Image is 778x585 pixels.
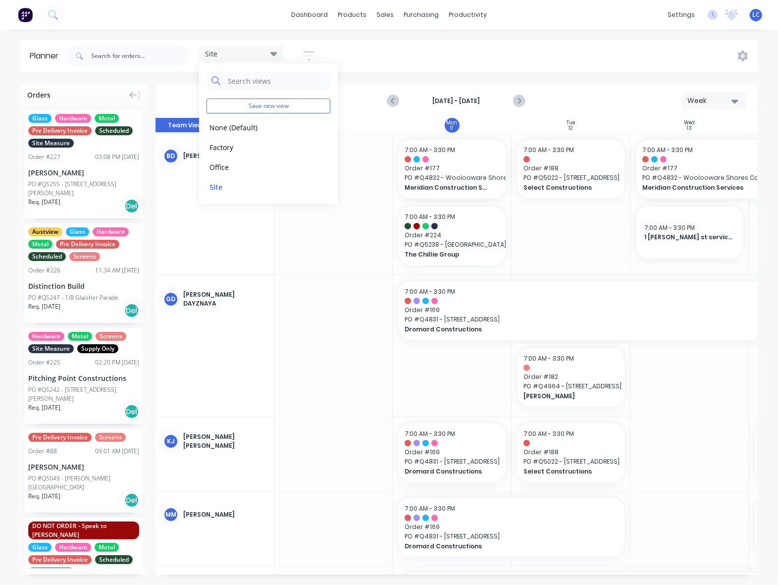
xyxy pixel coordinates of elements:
[95,114,119,123] span: Metal
[567,120,575,126] div: Tue
[28,153,60,161] div: Order # 227
[286,7,333,22] a: dashboard
[752,10,760,19] span: LC
[95,153,139,161] div: 03:08 PM [DATE]
[207,141,312,153] button: Factory
[642,146,693,154] span: 7:00 AM - 3:30 PM
[28,568,74,577] span: Site Measure
[95,266,139,275] div: 11:34 AM [DATE]
[405,164,500,173] span: Order # 177
[95,543,119,552] span: Metal
[124,303,139,318] div: Del
[405,287,455,296] span: 7:00 AM - 3:30 PM
[28,433,92,442] span: Pre Delivery Invoice
[28,492,60,501] span: Req. [DATE]
[207,181,312,192] button: Site
[68,332,92,341] span: Metal
[28,139,74,148] span: Site Measure
[28,373,139,383] div: Pitching Point Constructions
[69,252,100,261] span: Screens
[523,372,619,381] span: Order # 182
[523,146,574,154] span: 7:00 AM - 3:30 PM
[183,510,266,519] div: [PERSON_NAME]
[95,126,133,135] span: Scheduled
[28,344,74,353] span: Site Measure
[28,266,60,275] div: Order # 226
[523,354,574,363] span: 7:00 AM - 3:30 PM
[124,493,139,508] div: Del
[523,392,609,401] span: [PERSON_NAME]
[28,180,139,198] div: PO #Q5255 - [STREET_ADDRESS][PERSON_NAME]
[407,97,506,106] strong: [DATE] - [DATE]
[163,434,178,449] div: KJ
[18,7,33,22] img: Factory
[27,90,51,100] span: Orders
[96,332,126,341] span: Screens
[333,7,371,22] div: products
[28,358,60,367] div: Order # 225
[405,183,490,192] span: Meridian Construction Services
[405,532,619,541] span: PO # Q4831 - [STREET_ADDRESS]
[451,126,454,131] div: 11
[183,290,266,308] div: [PERSON_NAME] Dayznaya
[28,227,62,236] span: Austview
[124,199,139,213] div: Del
[95,447,139,456] div: 09:01 AM [DATE]
[28,240,52,249] span: Metal
[30,50,63,62] div: Planner
[28,281,139,291] div: Distinction Build
[28,293,118,302] div: PO #Q5247 - 1/8 Glaisher Parade
[28,167,139,178] div: [PERSON_NAME]
[163,149,178,163] div: BD
[644,233,735,242] span: 1 [PERSON_NAME] st service for jbuild
[405,146,455,154] span: 7:00 AM - 3:30 PM
[447,120,458,126] div: Mon
[28,447,57,456] div: Order # 88
[405,467,490,476] span: Dromard Constructions
[644,223,695,232] span: 7:00 AM - 3:30 PM
[28,252,66,261] span: Scheduled
[28,474,139,492] div: PO #Q5049 - [PERSON_NAME][GEOGRAPHIC_DATA]
[28,198,60,207] span: Req. [DATE]
[405,231,500,240] span: Order # 224
[663,7,700,22] div: settings
[687,126,692,131] div: 13
[183,152,266,160] div: [PERSON_NAME]
[207,121,312,133] button: None (Default)
[405,250,490,259] span: The Chillie Group
[28,385,139,403] div: PO #Q5242 - [STREET_ADDRESS][PERSON_NAME]
[163,507,178,522] div: MM
[523,173,619,182] span: PO # Q5022 - [STREET_ADDRESS]
[523,448,619,457] span: Order # 188
[405,240,500,249] span: PO # Q5238 - [GEOGRAPHIC_DATA]
[156,118,215,133] button: Team View
[405,542,597,551] span: Dromard Constructions
[28,126,92,135] span: Pre Delivery Invoice
[523,183,609,192] span: Select Constructions
[405,173,500,182] span: PO # Q4832 - Woolooware Shores Cafe
[28,332,64,341] span: Hardware
[399,7,444,22] div: purchasing
[66,227,89,236] span: Glass
[405,213,455,221] span: 7:00 AM - 3:30 PM
[405,523,619,532] span: Order # 169
[28,462,139,472] div: [PERSON_NAME]
[28,555,92,564] span: Pre Delivery Invoice
[205,49,217,59] span: Site
[55,543,91,552] span: Hardware
[523,164,619,173] span: Order # 188
[183,432,266,450] div: [PERSON_NAME] [PERSON_NAME]
[95,358,139,367] div: 02:20 PM [DATE]
[405,504,455,513] span: 7:00 AM - 3:30 PM
[77,344,118,353] span: Supply Only
[28,403,60,412] span: Req. [DATE]
[523,429,574,438] span: 7:00 AM - 3:30 PM
[684,120,695,126] div: Wed
[163,292,178,307] div: GD
[405,448,500,457] span: Order # 169
[55,114,91,123] span: Hardware
[523,382,619,391] span: PO # Q4964 - [STREET_ADDRESS]
[28,114,52,123] span: Glass
[405,429,455,438] span: 7:00 AM - 3:30 PM
[124,404,139,419] div: Del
